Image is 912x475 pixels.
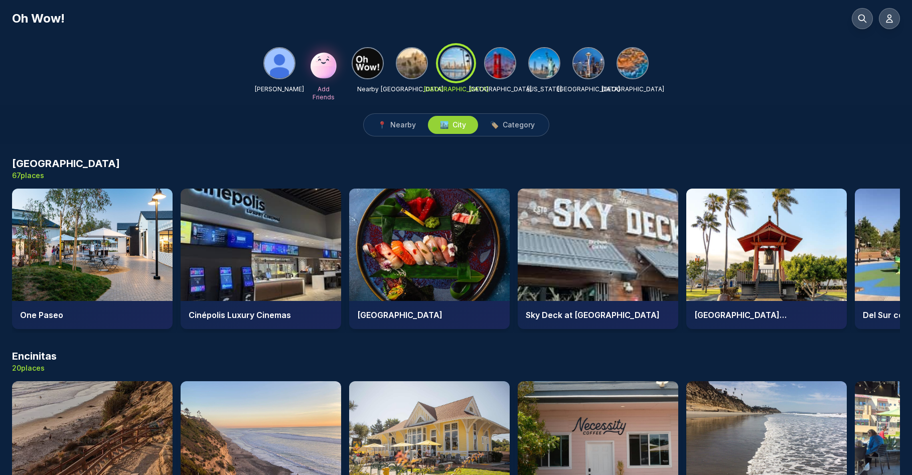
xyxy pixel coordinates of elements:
img: San Francisco [485,48,515,78]
span: 🏙️ [440,120,448,130]
img: Seattle [573,48,603,78]
span: Category [503,120,535,130]
p: Nearby [357,85,379,93]
span: City [452,120,466,130]
img: Del Mar Highlands Town Center [349,189,510,301]
p: [GEOGRAPHIC_DATA] [469,85,532,93]
p: [US_STATE] [527,85,562,93]
p: [GEOGRAPHIC_DATA] [557,85,620,93]
p: 20 places [12,363,57,373]
img: Los Angeles [397,48,427,78]
button: 📍Nearby [366,116,428,134]
img: Matthew Miller [264,48,294,78]
h4: Sky Deck at [GEOGRAPHIC_DATA] [526,309,670,321]
img: Sky Deck at Del Mar Highlands [518,189,678,301]
h4: [GEOGRAPHIC_DATA] [357,309,502,321]
h1: Oh Wow! [12,11,65,27]
img: Cinépolis Luxury Cinemas [181,189,341,301]
button: 🏙️City [428,116,478,134]
p: [PERSON_NAME] [255,85,304,93]
img: Orange County [618,48,648,78]
img: One Paseo [12,189,173,301]
h4: One Paseo [20,309,165,321]
span: Nearby [390,120,416,130]
img: New York [529,48,559,78]
span: 🏷️ [490,120,499,130]
img: Heritage Park (Del Sur) [686,189,847,301]
span: 📍 [378,120,386,130]
p: 67 places [12,171,120,181]
p: [GEOGRAPHIC_DATA] [424,85,489,93]
button: 🏷️Category [478,116,547,134]
h4: [GEOGRAPHIC_DATA] ([GEOGRAPHIC_DATA]) [694,309,839,321]
p: [GEOGRAPHIC_DATA] [601,85,664,93]
p: Add Friends [308,85,340,101]
h3: Encinitas [12,349,57,363]
h4: Cinépolis Luxury Cinemas [189,309,333,321]
img: Nearby [353,48,383,78]
p: [GEOGRAPHIC_DATA] [381,85,443,93]
img: Add Friends [308,47,340,79]
h3: [GEOGRAPHIC_DATA] [12,156,120,171]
